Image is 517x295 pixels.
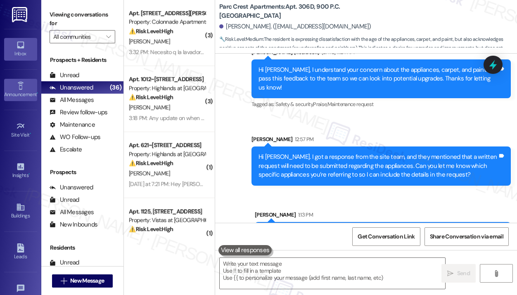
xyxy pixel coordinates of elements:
[52,274,113,288] button: New Message
[129,141,205,150] div: Apt. 621~[STREET_ADDRESS]
[219,36,263,42] strong: 🔧 Risk Level: Medium
[352,227,420,246] button: Get Conversation Link
[50,145,82,154] div: Escalate
[129,27,173,35] strong: ⚠️ Risk Level: High
[296,210,313,219] div: 1:13 PM
[313,101,327,108] span: Praise ,
[129,225,173,233] strong: ⚠️ Risk Level: High
[129,75,205,84] div: Apt. 1012~[STREET_ADDRESS]
[251,98,511,110] div: Tagged as:
[258,153,498,179] div: Hi [PERSON_NAME]. I got a response from the site team, and they mentioned that a written request ...
[50,71,79,80] div: Unread
[129,84,205,92] div: Property: Highlands at [GEOGRAPHIC_DATA] Apartments
[129,170,170,177] span: [PERSON_NAME]
[129,207,205,216] div: Apt. 1125, [STREET_ADDRESS]
[30,131,31,137] span: •
[50,258,79,267] div: Unread
[108,81,123,94] div: (36)
[275,101,313,108] span: Safety & security ,
[129,150,205,158] div: Property: Highlands at [GEOGRAPHIC_DATA] Apartments
[129,216,205,224] div: Property: Vistas at [GEOGRAPHIC_DATA]
[293,135,314,144] div: 12:57 PM
[50,96,94,104] div: All Messages
[251,48,511,59] div: [PERSON_NAME] (ResiDesk)
[50,183,93,192] div: Unanswered
[70,276,104,285] span: New Message
[219,2,384,20] b: Parc Crest Apartments: Apt. 306D, 900 P.C. [GEOGRAPHIC_DATA]
[37,90,38,96] span: •
[129,9,205,18] div: Apt. [STREET_ADDRESS][PERSON_NAME]
[129,38,170,45] span: [PERSON_NAME]
[50,208,94,217] div: All Messages
[4,241,37,263] a: Leads
[61,278,67,284] i: 
[457,269,470,278] span: Send
[4,160,37,182] a: Insights •
[493,270,499,277] i: 
[129,93,173,101] strong: ⚠️ Risk Level: High
[129,159,173,167] strong: ⚠️ Risk Level: High
[106,33,111,40] i: 
[4,119,37,142] a: Site Visit •
[12,7,29,22] img: ResiDesk Logo
[129,18,205,26] div: Property: Colonnade Apartments
[327,101,374,108] span: Maintenance request
[53,30,102,43] input: All communities
[258,66,498,92] div: Hi [PERSON_NAME], I understand your concern about the appliances, carpet, and paint. I'll pass th...
[41,168,123,177] div: Prospects
[430,232,503,241] span: Share Conversation via email
[220,258,445,289] textarea: To enrich screen reader interactions, please activate Accessibility in Grammarly extension settings
[50,120,95,129] div: Maintenance
[50,108,107,117] div: Review follow-ups
[50,133,100,142] div: WO Follow-ups
[447,270,453,277] i: 
[251,135,511,146] div: [PERSON_NAME]
[358,232,415,241] span: Get Conversation Link
[28,171,30,177] span: •
[425,227,509,246] button: Share Conversation via email
[129,48,337,56] div: 3:32 PM: Necesito q la lavadora la arreglen otra semana sin [PERSON_NAME] es mucho
[4,38,37,60] a: Inbox
[50,83,93,92] div: Unanswered
[441,264,476,283] button: Send
[50,220,97,229] div: New Inbounds
[4,200,37,222] a: Buildings
[129,236,173,243] span: [PERSON_NAME]
[50,196,79,204] div: Unread
[219,35,517,61] span: : The resident is expressing dissatisfaction with the age of the appliances, carpet, and paint, b...
[50,8,115,30] label: Viewing conversations for
[219,22,371,31] div: [PERSON_NAME]. ([EMAIL_ADDRESS][DOMAIN_NAME])
[129,104,170,111] span: [PERSON_NAME]
[255,210,511,222] div: [PERSON_NAME]
[41,243,123,252] div: Residents
[173,236,214,243] span: [PERSON_NAME]
[41,56,123,64] div: Prospects + Residents
[129,114,298,122] div: 3:18 PM: Any update on when replacement for washer will be delivered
